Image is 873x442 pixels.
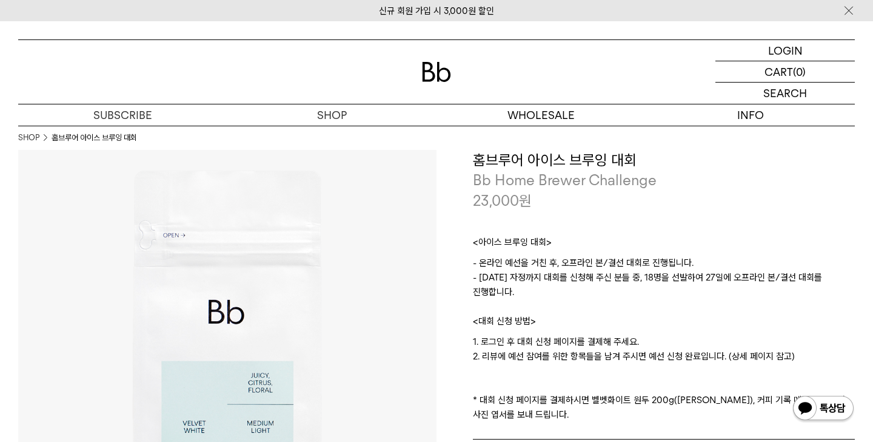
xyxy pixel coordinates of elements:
[422,62,451,82] img: 로고
[473,191,532,211] p: 23,000
[227,104,436,126] a: SHOP
[379,5,494,16] a: 신규 회원 가입 시 3,000원 할인
[792,395,855,424] img: 카카오톡 채널 1:1 채팅 버튼
[768,40,803,61] p: LOGIN
[646,104,855,126] p: INFO
[473,170,855,191] p: Bb Home Brewer Challenge
[18,132,39,144] a: SHOP
[519,192,532,209] span: 원
[52,132,137,144] li: 홈브루어 아이스 브루잉 대회
[473,235,855,256] p: <아이스 브루잉 대회>
[473,335,855,422] p: 1. 로그인 후 대회 신청 페이지를 결제해 주세요. 2. 리뷰에 예선 참여를 위한 항목들을 남겨 주시면 예선 신청 완료입니다. (상세 페이지 참고) * 대회 신청 페이지를 결...
[715,61,855,83] a: CART (0)
[793,61,806,82] p: (0)
[763,83,807,104] p: SEARCH
[473,314,855,335] p: <대회 신청 방법>
[18,104,227,126] a: SUBSCRIBE
[764,61,793,82] p: CART
[715,40,855,61] a: LOGIN
[436,104,646,126] p: WHOLESALE
[473,150,855,171] h3: 홈브루어 아이스 브루잉 대회
[473,256,855,314] p: - 온라인 예선을 거친 후, 오프라인 본/결선 대회로 진행됩니다. - [DATE] 자정까지 대회를 신청해 주신 분들 중, 18명을 선발하여 27일에 오프라인 본/결선 대회를 ...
